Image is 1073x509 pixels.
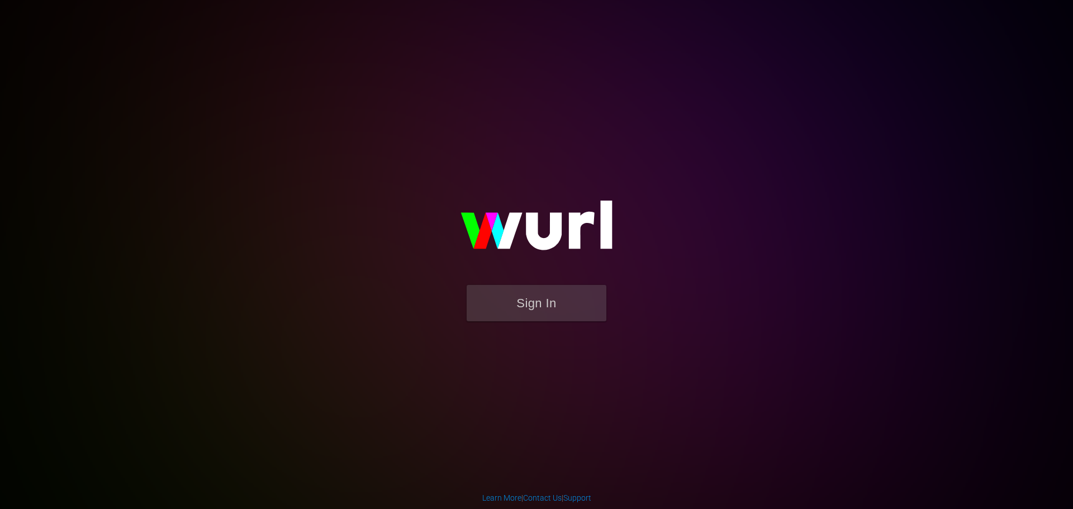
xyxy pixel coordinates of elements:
button: Sign In [467,285,606,321]
a: Learn More [482,493,521,502]
a: Support [563,493,591,502]
img: wurl-logo-on-black-223613ac3d8ba8fe6dc639794a292ebdb59501304c7dfd60c99c58986ef67473.svg [425,177,648,285]
div: | | [482,492,591,503]
a: Contact Us [523,493,562,502]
